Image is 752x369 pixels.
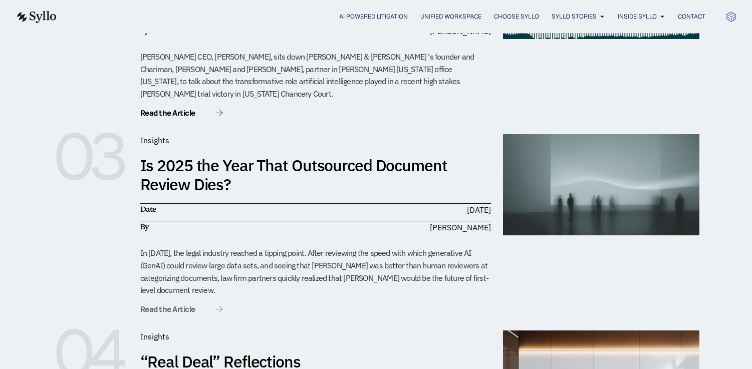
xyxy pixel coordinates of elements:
a: Choose Syllo [494,12,539,21]
a: Unified Workspace [420,12,481,21]
a: Is 2025 the Year That Outsourced Document Review Dies? [140,155,447,195]
span: Insights [140,135,169,145]
div: Menu Toggle [77,12,705,22]
h6: 03 [53,134,128,179]
div: [PERSON_NAME] CEO, [PERSON_NAME], sits down [PERSON_NAME] & [PERSON_NAME] ‘s founder and Chariman... [140,51,491,100]
span: Insights [140,331,169,341]
span: [PERSON_NAME] [430,221,491,233]
span: Read the Article [140,109,195,117]
time: [DATE] [467,205,491,215]
span: Read the Article [140,305,195,313]
a: Contact [678,12,705,21]
img: Is2025TheYear [503,134,699,236]
a: Read the Article [140,305,223,315]
a: Syllo Stories [552,12,597,21]
nav: Menu [77,12,705,22]
a: Read the Article [140,109,223,119]
h6: By [140,221,311,232]
h6: Date [140,204,311,215]
a: Inside Syllo [618,12,657,21]
img: syllo [16,11,57,23]
a: AI Powered Litigation [339,12,408,21]
div: In [DATE], the legal industry reached a tipping point. After reviewing the speed with which gener... [140,247,491,296]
